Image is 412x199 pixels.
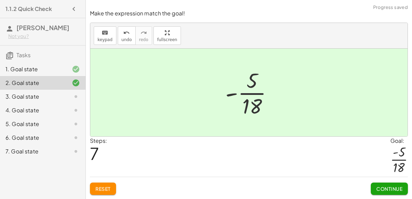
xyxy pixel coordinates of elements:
span: undo [122,37,132,42]
span: Continue [376,186,402,192]
div: 1. Goal state [5,65,61,73]
button: redoredo [135,26,152,45]
div: Not you? [8,33,80,40]
h4: 1.1.2 Quick Check [5,5,52,13]
div: 3. Goal state [5,92,61,101]
p: Make the expression match the goal! [90,10,408,17]
div: 7. Goal state [5,147,61,156]
i: Task not started. [72,147,80,156]
button: Continue [371,183,408,195]
span: redo [139,37,148,42]
i: keyboard [102,29,108,37]
i: Task finished and correct. [72,79,80,87]
div: 6. Goal state [5,134,61,142]
span: [PERSON_NAME] [16,24,69,32]
span: keypad [98,37,113,42]
span: 7 [90,143,99,164]
div: Goal: [390,137,408,145]
i: Task not started. [72,106,80,114]
button: keyboardkeypad [94,26,116,45]
div: 5. Goal state [5,120,61,128]
span: Progress saved [373,4,408,11]
i: undo [123,29,130,37]
button: Reset [90,183,116,195]
i: redo [140,29,147,37]
i: Task not started. [72,120,80,128]
span: Reset [95,186,111,192]
i: Task not started. [72,92,80,101]
button: fullscreen [153,26,181,45]
span: fullscreen [157,37,177,42]
span: Tasks [16,51,31,59]
div: 2. Goal state [5,79,61,87]
i: Task finished and correct. [72,65,80,73]
button: undoundo [118,26,136,45]
div: 4. Goal state [5,106,61,114]
i: Task not started. [72,134,80,142]
label: Steps: [90,137,107,144]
